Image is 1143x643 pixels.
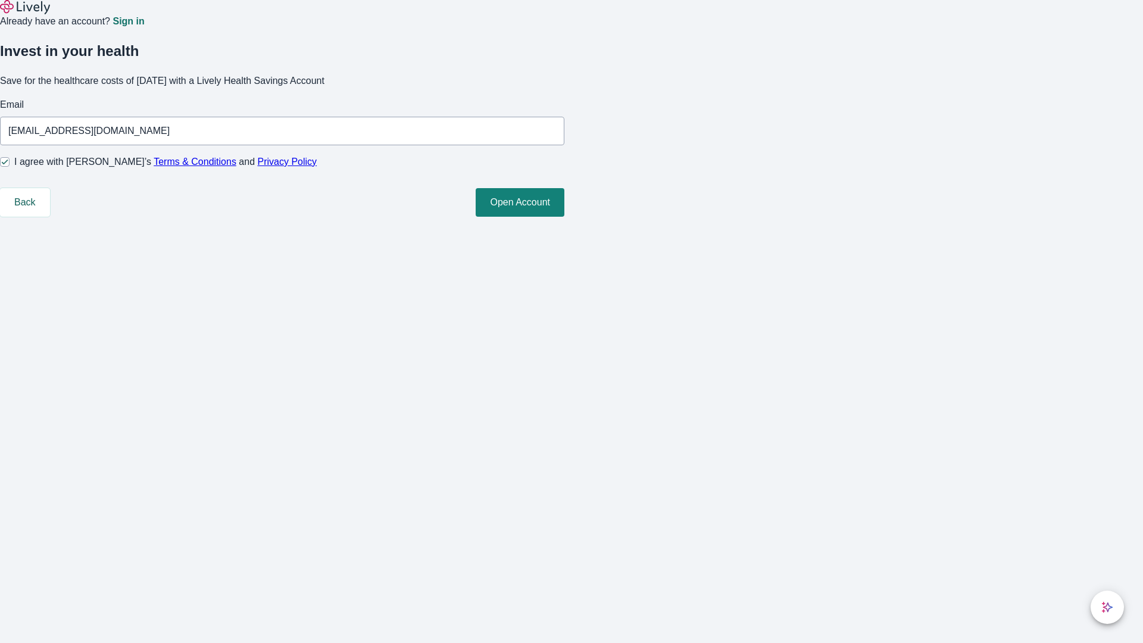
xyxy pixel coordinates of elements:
a: Privacy Policy [258,157,317,167]
button: chat [1091,591,1124,624]
button: Open Account [476,188,564,217]
a: Terms & Conditions [154,157,236,167]
a: Sign in [113,17,144,26]
svg: Lively AI Assistant [1101,601,1113,613]
span: I agree with [PERSON_NAME]’s and [14,155,317,169]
